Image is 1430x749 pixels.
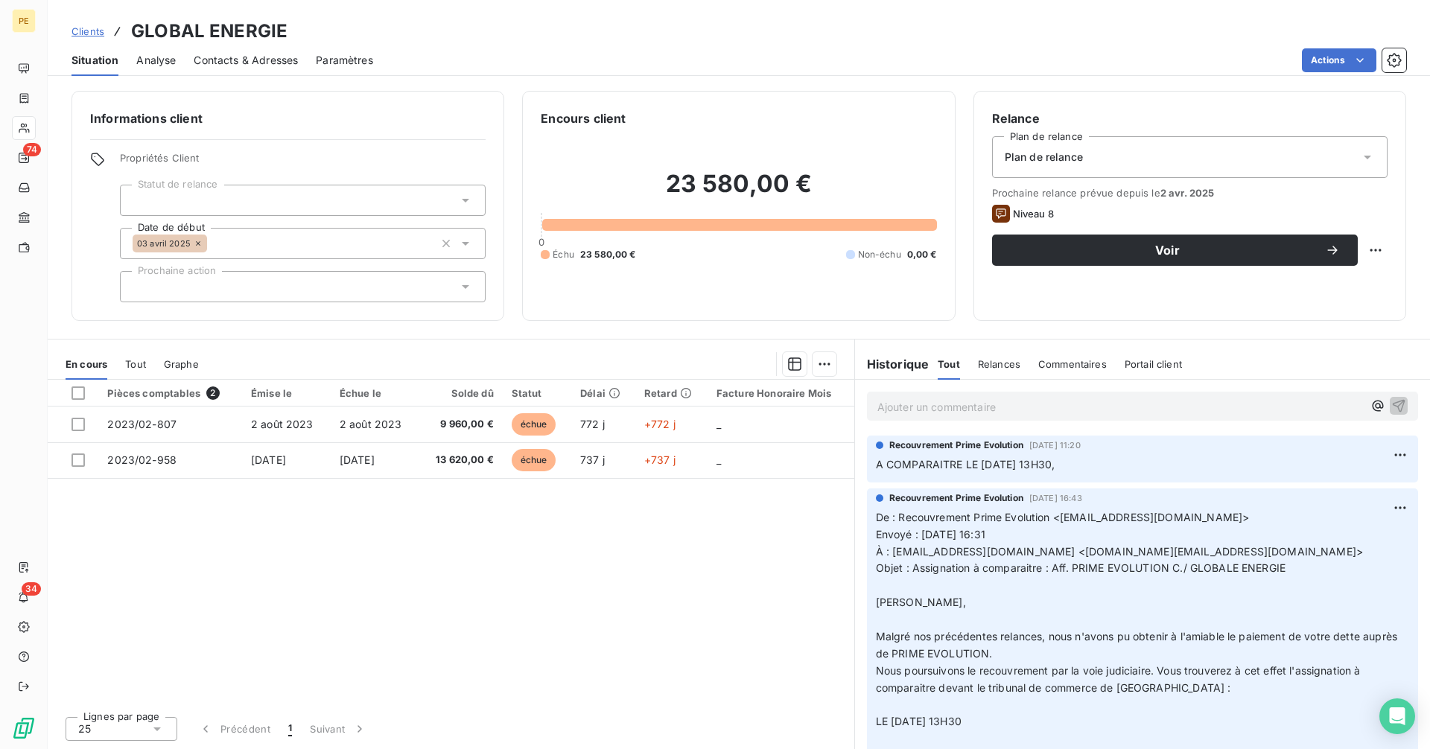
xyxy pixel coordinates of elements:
div: Retard [644,387,699,399]
span: Recouvrement Prime Evolution [889,439,1023,452]
span: Analyse [136,53,176,68]
h6: Encours client [541,109,626,127]
span: 2 août 2023 [251,418,314,430]
div: Délai [580,387,626,399]
span: Commentaires [1038,358,1107,370]
span: 1 [288,721,292,736]
span: Clients [71,25,104,37]
span: Propriétés Client [120,152,486,173]
span: 2023/02-807 [107,418,177,430]
span: 9 960,00 € [428,417,494,432]
button: Voir [992,235,1358,266]
span: Recouvrement Prime Evolution [889,491,1023,505]
span: 03 avril 2025 [137,239,191,248]
button: Précédent [189,713,279,745]
span: Envoyé : [DATE] 16:31 [876,528,985,541]
span: 25 [78,721,91,736]
span: Voir [1010,244,1325,256]
span: A COMPARAITRE LE [DATE] 13H30, [876,458,1055,471]
span: 13 620,00 € [428,453,494,468]
span: En cours [66,358,107,370]
span: Plan de relance [1005,150,1083,165]
input: Ajouter une valeur [133,194,144,207]
div: Échue le [340,387,410,399]
span: Niveau 8 [1013,208,1054,220]
input: Ajouter une valeur [133,280,144,293]
span: Paramètres [316,53,373,68]
img: Logo LeanPay [12,716,36,740]
div: Solde dû [428,387,494,399]
div: Open Intercom Messenger [1379,698,1415,734]
span: échue [512,413,556,436]
button: Actions [1302,48,1376,72]
div: Émise le [251,387,322,399]
span: [DATE] [251,453,286,466]
span: 2 août 2023 [340,418,402,430]
span: 2 [206,386,220,400]
span: Prochaine relance prévue depuis le [992,187,1388,199]
span: Contacts & Adresses [194,53,298,68]
span: [PERSON_NAME], [876,596,966,608]
span: LE [DATE] 13H30 [876,715,962,727]
input: Ajouter une valeur [207,237,219,250]
div: Facture Honoraire Mois [716,387,845,399]
span: Non-échu [858,248,901,261]
span: [DATE] [340,453,375,466]
div: Pièces comptables [107,386,233,400]
span: 74 [23,143,41,156]
span: 23 580,00 € [580,248,636,261]
span: +737 j [644,453,676,466]
span: 2023/02-958 [107,453,177,466]
span: _ [716,453,721,466]
button: 1 [279,713,301,745]
span: Graphe [164,358,199,370]
span: 34 [22,582,41,596]
span: Portail client [1125,358,1182,370]
span: Objet : Assignation à comparaitre : Aff. PRIME EVOLUTION C./ GLOBALE ENERGIE [876,561,1286,574]
h6: Informations client [90,109,486,127]
span: +772 j [644,418,676,430]
span: échue [512,449,556,471]
span: 2 avr. 2025 [1160,187,1215,199]
span: De : Recouvrement Prime Evolution <[EMAIL_ADDRESS][DOMAIN_NAME]> [876,511,1250,523]
button: Suivant [301,713,376,745]
span: 0 [538,236,544,248]
span: [DATE] 11:20 [1029,441,1081,450]
span: Situation [71,53,118,68]
h6: Relance [992,109,1388,127]
span: Échu [553,248,574,261]
div: PE [12,9,36,33]
span: Nous poursuivons le recouvrement par la voie judiciaire. Vous trouverez à cet effet l'assignation... [876,664,1364,694]
span: Tout [938,358,960,370]
a: Clients [71,24,104,39]
span: [DATE] 16:43 [1029,494,1082,503]
span: 0,00 € [907,248,937,261]
h3: GLOBAL ENERGIE [131,18,287,45]
span: 772 j [580,418,605,430]
span: À : [EMAIL_ADDRESS][DOMAIN_NAME] <[DOMAIN_NAME][EMAIL_ADDRESS][DOMAIN_NAME]> [876,545,1363,558]
h6: Historique [855,355,929,373]
h2: 23 580,00 € [541,169,936,214]
span: _ [716,418,721,430]
div: Statut [512,387,562,399]
span: Relances [978,358,1020,370]
span: Tout [125,358,146,370]
span: Malgré nos précédentes relances, nous n'avons pu obtenir à l'amiable le paiement de votre dette a... [876,630,1400,660]
span: 737 j [580,453,605,466]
